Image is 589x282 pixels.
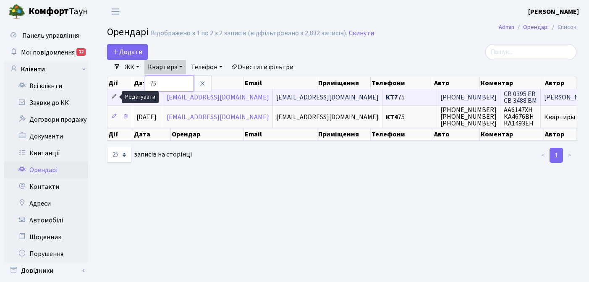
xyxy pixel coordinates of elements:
th: Приміщення [317,77,371,89]
a: [PERSON_NAME] [528,7,579,17]
a: Довідники [4,262,88,279]
input: Пошук... [485,44,576,60]
th: Коментар [480,77,544,89]
a: Автомобілі [4,212,88,229]
a: Клієнти [4,61,88,78]
a: Телефон [188,60,226,74]
nav: breadcrumb [486,18,589,36]
b: [PERSON_NAME] [528,7,579,16]
li: Список [549,23,576,32]
span: Мої повідомлення [21,48,75,57]
th: Email [244,77,317,89]
a: Заявки до КК [4,94,88,111]
th: Коментар [480,128,544,141]
span: 75 [386,94,433,101]
th: Авто [433,77,480,89]
th: Автор [544,77,576,89]
th: Email [244,128,317,141]
select: записів на сторінці [107,147,131,163]
span: Додати [113,47,142,57]
a: Панель управління [4,27,88,44]
th: Телефони [371,128,433,141]
a: Контакти [4,178,88,195]
th: Дії [107,77,133,89]
img: logo.png [8,3,25,20]
th: Телефони [371,77,433,89]
th: Дії [107,128,133,141]
span: [EMAIL_ADDRESS][DOMAIN_NAME] [276,112,379,122]
span: Панель управління [22,31,79,40]
span: Орендарі [107,25,149,39]
span: Таун [29,5,88,19]
a: Щоденник [4,229,88,245]
a: Мої повідомлення12 [4,44,88,61]
span: [DATE] [136,112,157,122]
a: Квартира [144,60,186,74]
span: 75 [386,114,433,120]
a: Адреси [4,195,88,212]
div: Редагувати [122,91,159,103]
b: КТ4 [386,112,398,122]
span: AА6147ХН КА4676ВН КА1493ЕН [504,107,537,127]
a: Документи [4,128,88,145]
span: [PHONE_NUMBER] [PHONE_NUMBER] [PHONE_NUMBER] [440,107,497,127]
a: Додати [107,44,148,60]
a: ЖК [121,60,143,74]
a: 1 [550,148,563,163]
a: [EMAIL_ADDRESS][DOMAIN_NAME] [167,93,269,102]
b: КТ7 [386,93,398,102]
th: Авто [433,128,480,141]
button: Переключити навігацію [105,5,126,18]
a: Квитанції [4,145,88,162]
span: [EMAIL_ADDRESS][DOMAIN_NAME] [276,93,379,102]
div: 12 [76,48,86,56]
a: Очистити фільтри [228,60,297,74]
div: Відображено з 1 по 2 з 2 записів (відфільтровано з 2,832 записів). [151,29,347,37]
a: Порушення [4,245,88,262]
th: Автор [544,128,576,141]
b: Комфорт [29,5,69,18]
a: Admin [499,23,514,31]
th: Приміщення [317,128,371,141]
a: Орендарі [523,23,549,31]
th: Дата [133,77,170,89]
a: Орендарі [4,162,88,178]
a: Скинути [349,29,374,37]
span: [PHONE_NUMBER] [440,94,497,101]
a: [EMAIL_ADDRESS][DOMAIN_NAME] [167,112,269,122]
th: Дата [133,128,170,141]
span: СВ 0395 ЕВ СВ 3488 ВМ [504,91,537,104]
label: записів на сторінці [107,147,192,163]
a: Всі клієнти [4,78,88,94]
a: Договори продажу [4,111,88,128]
th: Орендар [171,128,244,141]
